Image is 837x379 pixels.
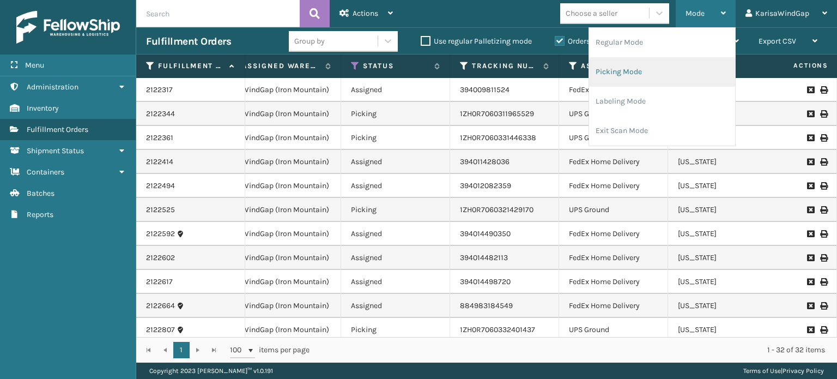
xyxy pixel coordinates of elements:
[460,85,510,94] a: 394009811524
[232,270,341,294] td: WindGap (Iron Mountain)
[158,61,224,71] label: Fulfillment Order Id
[27,146,84,155] span: Shipment Status
[230,345,246,356] span: 100
[232,246,341,270] td: WindGap (Iron Mountain)
[820,254,827,262] i: Print Label
[421,37,532,46] label: Use regular Palletizing mode
[341,174,450,198] td: Assigned
[460,157,510,166] a: 394011428036
[341,246,450,270] td: Assigned
[146,157,173,167] a: 2122414
[149,363,273,379] p: Copyright 2023 [PERSON_NAME]™ v 1.0.191
[230,342,310,358] span: items per page
[460,133,536,142] a: 1ZH0R7060331446338
[807,230,814,238] i: Request to Be Cancelled
[807,326,814,334] i: Request to Be Cancelled
[146,109,175,119] a: 2122344
[232,318,341,342] td: WindGap (Iron Mountain)
[581,61,647,71] label: Assigned Carrier Service
[559,78,668,102] td: FedEx Home Delivery
[820,278,827,286] i: Print Label
[341,294,450,318] td: Assigned
[27,82,78,92] span: Administration
[232,198,341,222] td: WindGap (Iron Mountain)
[341,102,450,126] td: Picking
[460,205,533,214] a: 1ZH0R7060321429170
[27,210,53,219] span: Reports
[173,342,190,358] a: 1
[589,87,735,116] li: Labeling Mode
[807,86,814,94] i: Request to Be Cancelled
[146,276,173,287] a: 2122617
[341,198,450,222] td: Picking
[341,318,450,342] td: Picking
[232,102,341,126] td: WindGap (Iron Mountain)
[232,174,341,198] td: WindGap (Iron Mountain)
[146,35,231,48] h3: Fulfillment Orders
[232,222,341,246] td: WindGap (Iron Mountain)
[807,182,814,190] i: Request to Be Cancelled
[27,167,64,177] span: Containers
[783,367,824,375] a: Privacy Policy
[460,277,511,286] a: 394014498720
[820,206,827,214] i: Print Label
[743,363,824,379] div: |
[146,133,173,143] a: 2122361
[820,158,827,166] i: Print Label
[460,109,534,118] a: 1ZH0R7060311965529
[668,246,777,270] td: [US_STATE]
[146,324,175,335] a: 2122807
[25,61,44,70] span: Menu
[820,326,827,334] i: Print Label
[146,228,175,239] a: 2122592
[232,126,341,150] td: WindGap (Iron Mountain)
[27,125,88,134] span: Fulfillment Orders
[27,189,54,198] span: Batches
[807,206,814,214] i: Request to Be Cancelled
[820,302,827,310] i: Print Label
[820,86,827,94] i: Print Label
[589,57,735,87] li: Picking Mode
[807,134,814,142] i: Request to Be Cancelled
[353,9,378,18] span: Actions
[27,104,59,113] span: Inventory
[460,229,511,238] a: 394014490350
[242,61,320,71] label: Assigned Warehouse
[232,150,341,174] td: WindGap (Iron Mountain)
[294,35,325,47] div: Group by
[566,8,617,19] div: Choose a seller
[232,78,341,102] td: WindGap (Iron Mountain)
[559,294,668,318] td: FedEx Home Delivery
[460,181,511,190] a: 394012082359
[363,61,429,71] label: Status
[668,150,777,174] td: [US_STATE]
[743,367,781,375] a: Terms of Use
[146,85,173,95] a: 2122317
[668,294,777,318] td: [US_STATE]
[559,102,668,126] td: UPS Ground
[589,28,735,57] li: Regular Mode
[559,126,668,150] td: UPS Ground
[341,150,450,174] td: Assigned
[668,222,777,246] td: [US_STATE]
[559,318,668,342] td: UPS Ground
[807,278,814,286] i: Request to Be Cancelled
[559,198,668,222] td: UPS Ground
[820,134,827,142] i: Print Label
[460,325,535,334] a: 1ZH0R7060332401437
[759,57,835,75] span: Actions
[146,204,175,215] a: 2122525
[341,222,450,246] td: Assigned
[820,230,827,238] i: Print Label
[668,318,777,342] td: [US_STATE]
[146,300,175,311] a: 2122664
[820,110,827,118] i: Print Label
[807,158,814,166] i: Request to Be Cancelled
[807,254,814,262] i: Request to Be Cancelled
[559,174,668,198] td: FedEx Home Delivery
[589,116,735,146] li: Exit Scan Mode
[341,270,450,294] td: Assigned
[820,182,827,190] i: Print Label
[146,252,175,263] a: 2122602
[146,181,175,191] a: 2122494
